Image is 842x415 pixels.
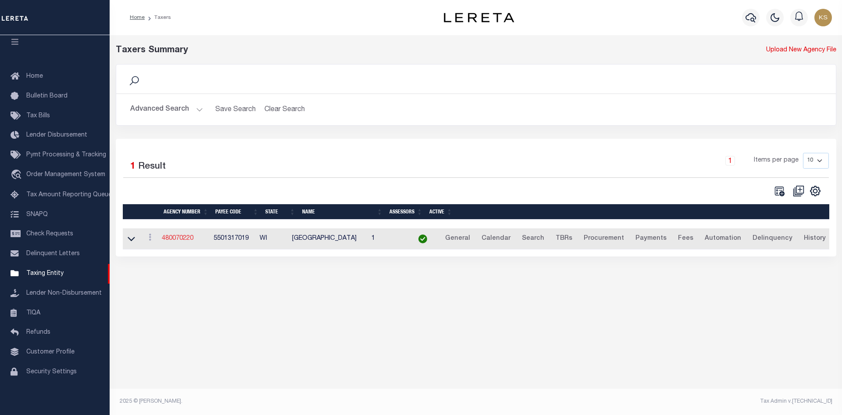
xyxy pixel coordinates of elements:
a: Search [518,232,548,246]
span: Taxing Entity [26,271,64,277]
a: History [800,232,830,246]
img: check-icon-green.svg [418,235,427,243]
a: Home [130,15,145,20]
a: Procurement [580,232,628,246]
td: [GEOGRAPHIC_DATA] [289,228,368,250]
span: Home [26,73,43,79]
button: Save Search [210,101,261,118]
a: Upload New Agency File [766,46,836,55]
button: Clear Search [261,101,309,118]
i: travel_explore [11,170,25,181]
img: svg+xml;base64,PHN2ZyB4bWxucz0iaHR0cDovL3d3dy53My5vcmcvMjAwMC9zdmciIHBvaW50ZXItZXZlbnRzPSJub25lIi... [814,9,832,26]
span: Lender Non-Disbursement [26,290,102,296]
td: WI [256,228,289,250]
span: Tax Amount Reporting Queue [26,192,112,198]
a: Calendar [478,232,514,246]
button: Advanced Search [130,101,203,118]
th: Payee Code: activate to sort column ascending [212,204,262,220]
span: Security Settings [26,369,77,375]
label: Result [138,160,166,174]
th: &nbsp; [456,204,833,220]
a: 480070220 [162,235,193,242]
a: 1 [725,156,735,166]
div: 2025 © [PERSON_NAME]. [113,397,476,405]
td: 1 [368,228,408,250]
span: Order Management System [26,172,105,178]
th: Agency Number: activate to sort column ascending [160,204,212,220]
td: 5501317019 [210,228,256,250]
span: TIQA [26,310,40,316]
span: Delinquent Letters [26,251,80,257]
span: Items per page [754,156,799,166]
div: Taxers Summary [116,44,653,57]
a: Payments [631,232,671,246]
img: logo-dark.svg [444,13,514,22]
th: Active: activate to sort column ascending [426,204,456,220]
span: Tax Bills [26,113,50,119]
span: Bulletin Board [26,93,68,99]
span: Refunds [26,329,50,336]
a: General [441,232,474,246]
th: State: activate to sort column ascending [262,204,299,220]
a: Fees [674,232,697,246]
span: Lender Disbursement [26,132,87,138]
div: Tax Admin v.[TECHNICAL_ID] [482,397,832,405]
a: Automation [701,232,745,246]
li: Taxers [145,14,171,22]
span: Pymt Processing & Tracking [26,152,106,158]
th: Name: activate to sort column ascending [299,204,386,220]
th: Assessors: activate to sort column ascending [386,204,426,220]
a: Delinquency [749,232,796,246]
a: TBRs [552,232,576,246]
span: Check Requests [26,231,73,237]
span: Customer Profile [26,349,75,355]
span: 1 [130,162,136,171]
span: SNAPQ [26,211,48,217]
